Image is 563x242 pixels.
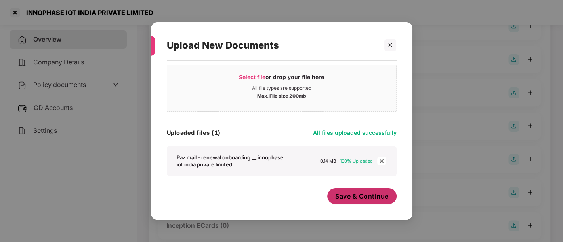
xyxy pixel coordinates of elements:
[337,158,373,164] span: | 100% Uploaded
[239,74,265,80] span: Select file
[177,154,284,168] div: Paz mail - renewal onboarding __ innophase iot india private limited
[320,158,336,164] span: 0.14 MB
[257,91,306,99] div: Max. File size 200mb
[377,157,386,165] span: close
[327,188,397,204] button: Save & Continue
[313,129,397,136] span: All files uploaded successfully
[335,192,389,200] span: Save & Continue
[167,30,378,61] div: Upload New Documents
[239,73,324,85] div: or drop your file here
[167,129,221,137] h4: Uploaded files (1)
[252,85,311,91] div: All file types are supported
[167,67,396,105] span: Select fileor drop your file hereAll file types are supportedMax. File size 200mb
[387,42,393,48] span: close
